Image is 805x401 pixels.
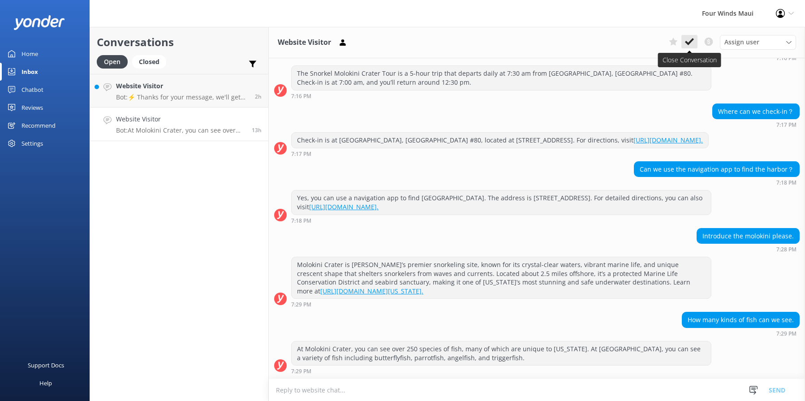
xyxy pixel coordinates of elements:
[116,126,245,134] p: Bot: At Molokini Crater, you can see over 250 species of fish, many of which are unique to [US_ST...
[22,45,38,63] div: Home
[278,37,331,48] h3: Website Visitor
[22,116,56,134] div: Recommend
[292,66,711,90] div: The Snorkel Molokini Crater Tour is a 5-hour trip that departs daily at 7:30 am from [GEOGRAPHIC_...
[97,55,128,69] div: Open
[22,99,43,116] div: Reviews
[292,190,711,214] div: Yes, you can use a navigation app to find [GEOGRAPHIC_DATA]. The address is [STREET_ADDRESS]. For...
[776,247,796,252] strong: 7:28 PM
[291,368,711,374] div: Oct 02 2025 07:29pm (UTC -10:00) Pacific/Honolulu
[634,162,799,177] div: Can we use the navigation app to find the harbor？
[776,122,796,128] strong: 7:17 PM
[22,134,43,152] div: Settings
[22,81,43,99] div: Chatbot
[291,151,311,157] strong: 7:17 PM
[291,369,311,374] strong: 7:29 PM
[291,218,311,224] strong: 7:18 PM
[132,56,171,66] a: Closed
[697,246,800,252] div: Oct 02 2025 07:28pm (UTC -10:00) Pacific/Honolulu
[776,331,796,336] strong: 7:29 PM
[720,35,796,49] div: Assign User
[291,301,711,307] div: Oct 02 2025 07:29pm (UTC -10:00) Pacific/Honolulu
[291,217,711,224] div: Oct 02 2025 07:18pm (UTC -10:00) Pacific/Honolulu
[682,330,800,336] div: Oct 02 2025 07:29pm (UTC -10:00) Pacific/Honolulu
[252,126,262,134] span: Oct 02 2025 07:29pm (UTC -10:00) Pacific/Honolulu
[712,121,800,128] div: Oct 02 2025 07:17pm (UTC -10:00) Pacific/Honolulu
[116,81,248,91] h4: Website Visitor
[672,55,800,61] div: Oct 02 2025 07:16pm (UTC -10:00) Pacific/Honolulu
[713,104,799,119] div: Where can we check-in？
[697,229,799,244] div: Introduce the molokini please.
[634,179,800,185] div: Oct 02 2025 07:18pm (UTC -10:00) Pacific/Honolulu
[90,108,268,141] a: Website VisitorBot:At Molokini Crater, you can see over 250 species of fish, many of which are un...
[320,287,423,295] a: [URL][DOMAIN_NAME][US_STATE].
[291,302,311,307] strong: 7:29 PM
[682,312,799,328] div: How many kinds of fish can we see.
[97,56,132,66] a: Open
[292,133,708,148] div: Check-in is at [GEOGRAPHIC_DATA], [GEOGRAPHIC_DATA] #80, located at [STREET_ADDRESS]. For directi...
[22,63,38,81] div: Inbox
[633,136,703,144] a: [URL][DOMAIN_NAME].
[292,257,711,298] div: Molokini Crater is [PERSON_NAME]’s premier snorkeling site, known for its crystal-clear waters, v...
[132,55,166,69] div: Closed
[724,37,759,47] span: Assign user
[291,93,711,99] div: Oct 02 2025 07:16pm (UTC -10:00) Pacific/Honolulu
[776,180,796,185] strong: 7:18 PM
[39,374,52,392] div: Help
[13,15,65,30] img: yonder-white-logo.png
[292,341,711,365] div: At Molokini Crater, you can see over 250 species of fish, many of which are unique to [US_STATE]....
[97,34,262,51] h2: Conversations
[116,93,248,101] p: Bot: ⚡ Thanks for your message, we'll get back to you as soon as we can. Feel free to also call a...
[309,203,379,211] a: [URL][DOMAIN_NAME].
[255,93,262,100] span: Oct 03 2025 05:52am (UTC -10:00) Pacific/Honolulu
[291,94,311,99] strong: 7:16 PM
[116,114,245,124] h4: Website Visitor
[291,151,709,157] div: Oct 02 2025 07:17pm (UTC -10:00) Pacific/Honolulu
[28,356,64,374] div: Support Docs
[776,56,796,61] strong: 7:16 PM
[90,74,268,108] a: Website VisitorBot:⚡ Thanks for your message, we'll get back to you as soon as we can. Feel free ...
